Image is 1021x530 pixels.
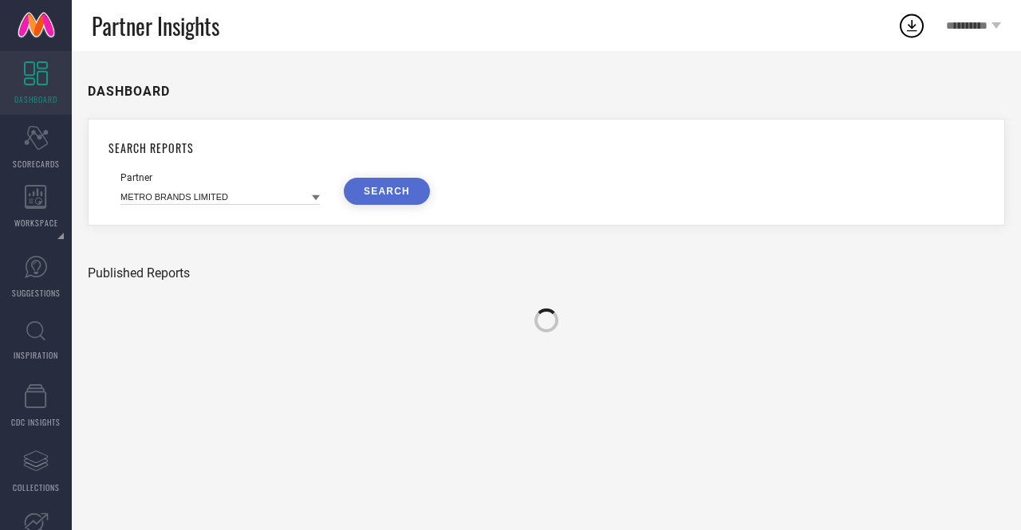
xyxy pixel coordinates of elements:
[897,11,926,40] div: Open download list
[88,265,1005,281] div: Published Reports
[344,178,430,205] button: SEARCH
[14,217,58,229] span: WORKSPACE
[92,10,219,42] span: Partner Insights
[13,158,60,170] span: SCORECARDS
[120,172,320,183] div: Partner
[88,84,170,99] h1: DASHBOARD
[12,287,61,299] span: SUGGESTIONS
[14,349,58,361] span: INSPIRATION
[11,416,61,428] span: CDC INSIGHTS
[13,481,60,493] span: COLLECTIONS
[14,93,57,105] span: DASHBOARD
[108,139,984,156] h1: SEARCH REPORTS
